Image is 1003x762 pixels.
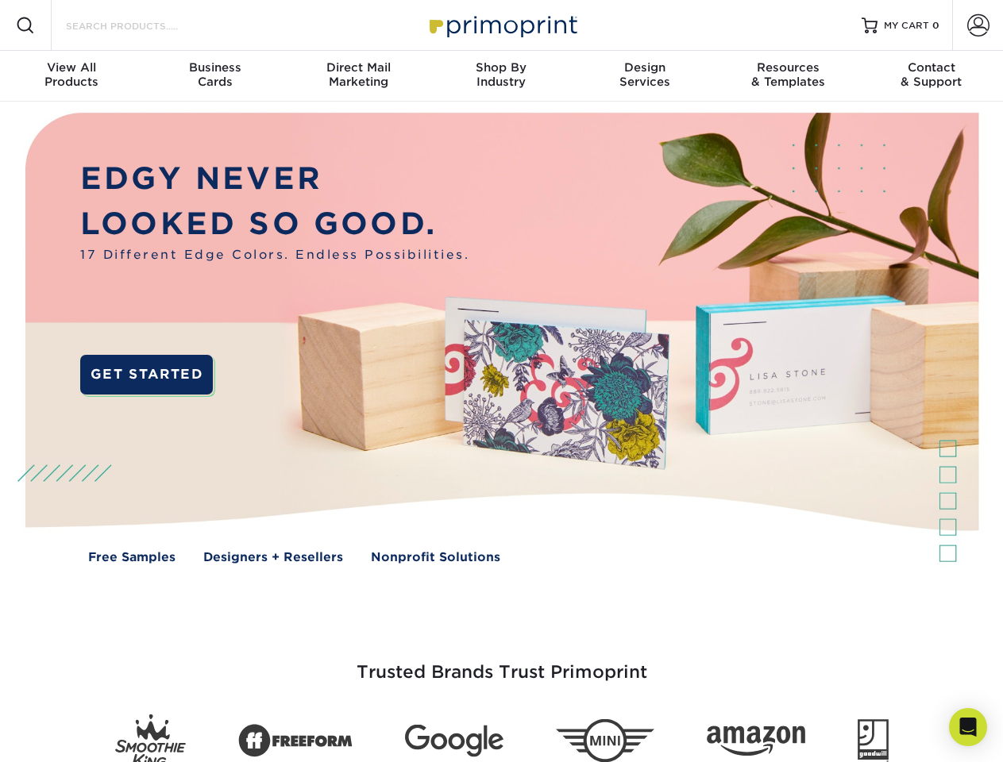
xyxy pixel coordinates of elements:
img: Amazon [707,726,805,756]
span: 17 Different Edge Colors. Endless Possibilities. [80,246,469,264]
span: Design [573,60,716,75]
span: Business [143,60,286,75]
a: Nonprofit Solutions [371,548,500,567]
a: Resources& Templates [716,51,859,102]
a: Shop ByIndustry [430,51,573,102]
h3: Trusted Brands Trust Primoprint [37,624,966,702]
span: 0 [932,20,939,31]
img: Primoprint [422,8,581,42]
div: Cards [143,60,286,89]
img: Goodwill [858,719,889,762]
span: Resources [716,60,859,75]
div: Industry [430,60,573,89]
p: LOOKED SO GOOD. [80,202,469,247]
a: Designers + Resellers [203,548,343,567]
a: Direct MailMarketing [287,51,430,102]
img: Google [405,725,503,757]
div: Open Intercom Messenger [949,708,987,746]
span: Contact [860,60,1003,75]
a: BusinessCards [143,51,286,102]
a: GET STARTED [80,355,213,394]
span: Shop By [430,60,573,75]
p: EDGY NEVER [80,156,469,202]
a: Contact& Support [860,51,1003,102]
div: Services [573,60,716,89]
span: Direct Mail [287,60,430,75]
div: Marketing [287,60,430,89]
div: & Templates [716,60,859,89]
input: SEARCH PRODUCTS..... [64,16,219,35]
span: MY CART [884,19,929,33]
a: DesignServices [573,51,716,102]
a: Free Samples [88,548,176,567]
div: & Support [860,60,1003,89]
